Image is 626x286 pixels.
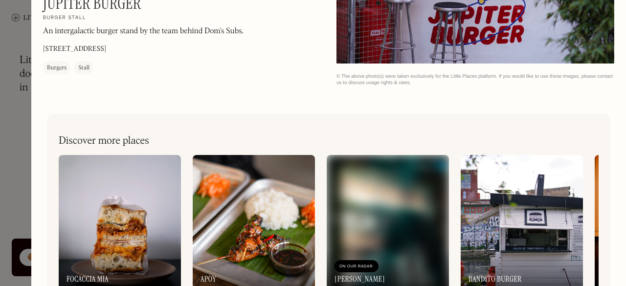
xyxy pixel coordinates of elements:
[59,135,149,147] h2: Discover more places
[469,274,522,284] h3: Bandito Burger
[43,25,244,37] p: An intergalactic burger stand by the team behind Dom's Subs.
[43,15,86,22] h2: Burger stall
[201,274,217,284] h3: Apoy
[336,73,614,86] div: © The above photo(s) were taken exclusively for the Little Places platform. If you would like to ...
[47,63,67,73] div: Burgers
[339,262,374,271] div: On Our Radar
[67,274,109,284] h3: Focaccia Mia
[78,63,89,73] div: Stall
[43,44,106,54] p: [STREET_ADDRESS]
[335,274,385,284] h3: [PERSON_NAME]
